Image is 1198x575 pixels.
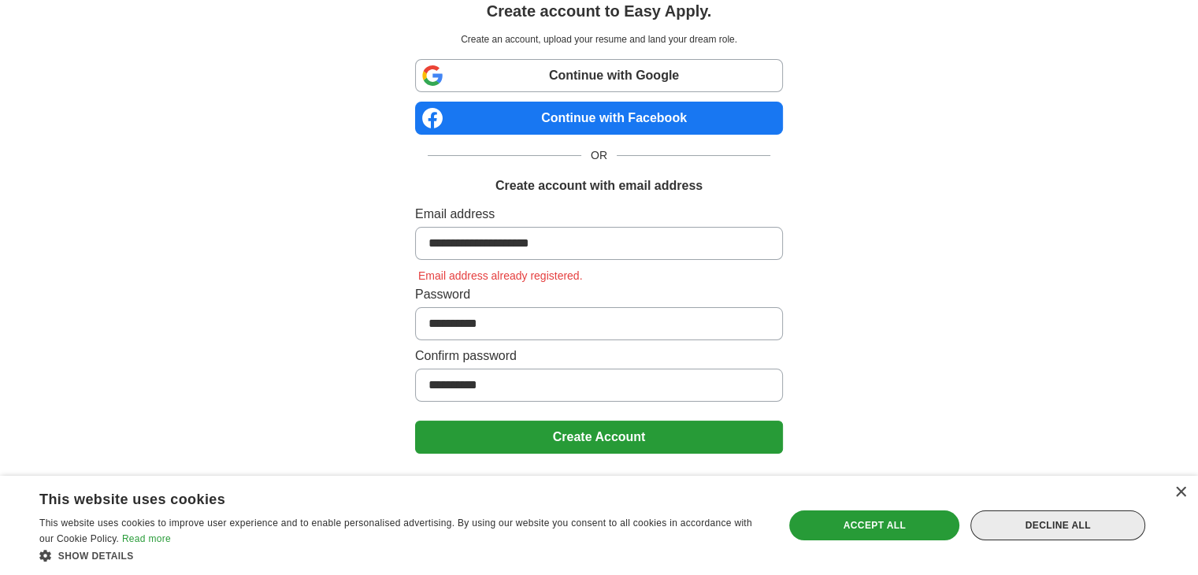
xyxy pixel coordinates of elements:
[789,510,959,540] div: Accept all
[418,32,780,46] p: Create an account, upload your resume and land your dream role.
[415,59,783,92] a: Continue with Google
[39,517,752,544] span: This website uses cookies to improve user experience and to enable personalised advertising. By u...
[58,551,134,562] span: Show details
[581,147,617,164] span: OR
[415,102,783,135] a: Continue with Facebook
[39,485,722,509] div: This website uses cookies
[1174,487,1186,499] div: Close
[39,547,762,563] div: Show details
[415,285,783,304] label: Password
[970,510,1145,540] div: Decline all
[415,205,783,224] label: Email address
[415,421,783,454] button: Create Account
[415,347,783,365] label: Confirm password
[122,533,171,544] a: Read more, opens a new window
[415,269,586,282] span: Email address already registered.
[495,176,703,195] h1: Create account with email address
